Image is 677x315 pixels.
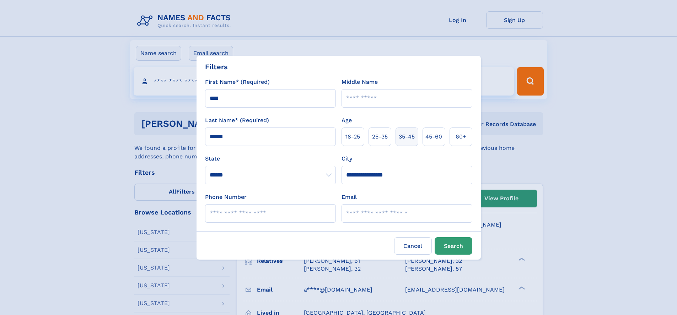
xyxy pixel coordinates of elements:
[372,132,388,141] span: 25‑35
[342,193,357,201] label: Email
[342,154,352,163] label: City
[345,132,360,141] span: 18‑25
[399,132,415,141] span: 35‑45
[456,132,466,141] span: 60+
[205,193,247,201] label: Phone Number
[205,116,269,125] label: Last Name* (Required)
[425,132,442,141] span: 45‑60
[394,237,432,255] label: Cancel
[205,61,228,72] div: Filters
[205,154,336,163] label: State
[342,78,378,86] label: Middle Name
[342,116,352,125] label: Age
[205,78,270,86] label: First Name* (Required)
[435,237,472,255] button: Search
